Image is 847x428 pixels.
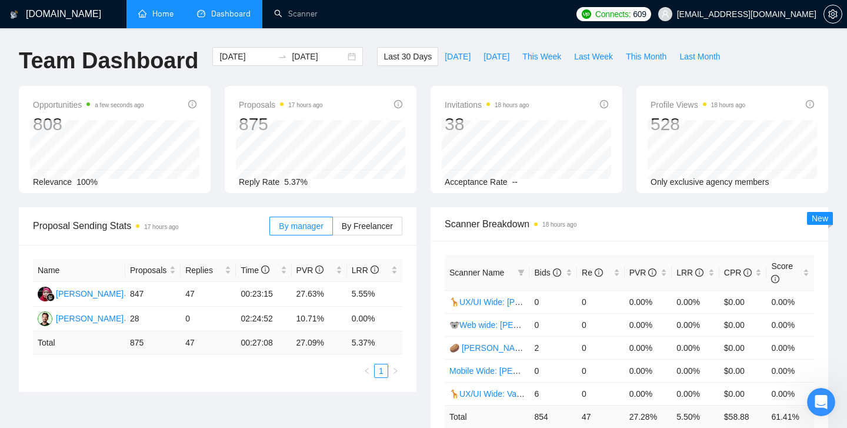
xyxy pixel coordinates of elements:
td: 0 [577,336,625,359]
td: 0.00% [766,382,814,405]
span: This Week [522,50,561,63]
img: D [38,287,52,301]
button: right [388,364,402,378]
span: info-circle [806,100,814,108]
td: 00:27:08 [236,331,291,354]
input: Start date [219,50,273,63]
td: 02:24:52 [236,307,291,331]
td: 0 [529,359,577,382]
a: homeHome [138,9,174,19]
button: [DATE] [477,47,516,66]
td: 0.00% [672,359,719,382]
span: -- [512,177,518,187]
th: Proposals [125,259,181,282]
span: LRR [676,268,703,277]
td: 5.55% [347,282,402,307]
td: 0.00% [766,336,814,359]
button: Last Month [673,47,726,66]
button: Last 30 Days [377,47,438,66]
td: 0.00% [672,382,719,405]
td: 0.00% [625,382,672,405]
td: 27.28 % [625,405,672,428]
span: Scanner Name [449,268,504,277]
img: RV [38,311,52,326]
span: dashboard [197,9,205,18]
a: 🐨Web wide: [PERSON_NAME] 03/07 humor trigger [449,320,642,330]
span: Proposals [239,98,323,112]
span: info-circle [600,100,608,108]
h1: Team Dashboard [19,47,198,75]
a: 1 [375,364,388,377]
td: 47 [181,331,236,354]
span: LRR [352,266,379,275]
td: 28 [125,307,181,331]
time: 18 hours ago [495,102,529,108]
span: Score [771,261,793,284]
span: 609 [633,8,646,21]
span: Relevance [33,177,72,187]
a: searchScanner [274,9,318,19]
div: 38 [445,113,529,135]
a: 🦒UX/UI Wide: [PERSON_NAME] 03/07 old [449,297,611,307]
td: $ 58.88 [719,405,767,428]
li: Previous Page [360,364,374,378]
a: Mobile Wide: [PERSON_NAME] [449,366,567,376]
span: Profile Views [651,98,745,112]
td: 00:23:15 [236,282,291,307]
span: Last Week [574,50,613,63]
span: right [392,367,399,374]
span: Last 30 Days [384,50,432,63]
td: $0.00 [719,382,767,405]
td: 0.00% [766,313,814,336]
td: 0 [577,313,625,336]
span: By manager [279,221,323,231]
a: setting [823,9,842,19]
th: Name [33,259,125,282]
span: filter [518,269,525,276]
time: 18 hours ago [542,221,576,228]
td: 0 [577,382,625,405]
td: $0.00 [719,359,767,382]
span: info-circle [315,266,324,274]
span: info-circle [743,268,752,277]
td: 875 [125,331,181,354]
a: 🥔 [PERSON_NAME] | Web Wide: 10/07 - Bid in Range [449,343,653,353]
span: Connects: [595,8,631,21]
time: a few seconds ago [95,102,144,108]
td: 0.00% [672,290,719,313]
td: 0 [577,359,625,382]
td: 0 [529,290,577,313]
th: Replies [181,259,236,282]
span: info-circle [371,266,379,274]
td: 0.00% [625,359,672,382]
span: to [278,52,287,61]
span: New [812,214,828,223]
td: 0.00% [766,290,814,313]
td: 5.50 % [672,405,719,428]
td: 61.41 % [766,405,814,428]
td: 0.00% [625,313,672,336]
span: Dashboard [211,9,251,19]
span: swap-right [278,52,287,61]
time: 17 hours ago [144,224,178,230]
span: By Freelancer [342,221,393,231]
td: 27.63% [292,282,347,307]
span: CPR [724,268,752,277]
span: Acceptance Rate [445,177,508,187]
span: Proposal Sending Stats [33,218,269,233]
td: 0.00% [347,307,402,331]
span: Bids [534,268,561,277]
span: Reply Rate [239,177,279,187]
span: left [364,367,371,374]
span: info-circle [595,268,603,277]
td: 5.37 % [347,331,402,354]
div: 875 [239,113,323,135]
td: 0.00% [672,336,719,359]
td: 6 [529,382,577,405]
div: 808 [33,113,144,135]
img: gigradar-bm.png [46,293,55,301]
span: info-circle [648,268,656,277]
div: [PERSON_NAME] [56,312,124,325]
td: $0.00 [719,313,767,336]
span: Opportunities [33,98,144,112]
